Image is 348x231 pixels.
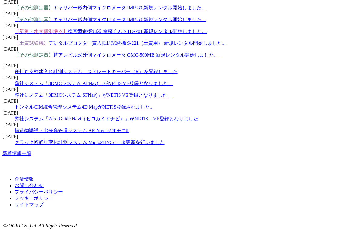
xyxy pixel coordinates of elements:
[15,196,53,201] a: クッキーポリシー
[2,63,346,69] dt: [DATE]
[2,151,31,156] a: 新着情報一覧
[15,41,227,46] a: 【土質試験機】デジタルプロクター貫入抵抗試験機 S-221（土質用） 新規レンタル開始しました。
[2,99,346,104] dt: [DATE]
[15,5,53,10] span: 【その他測定器】
[15,17,53,22] span: 【その他測定器】
[2,11,346,17] dt: [DATE]
[15,128,129,133] a: 構造物誘導・出来高管理システム AR Navi ジオモニⅡ
[15,41,48,46] span: 【土質試験機】
[15,29,68,34] span: 【気象・水文観測機器】
[15,104,155,109] a: トンネルCIM統合管理システム4D MapがNETIS登録されました。
[15,202,44,207] a: サイトマップ
[15,29,207,34] a: 【気象・水文観測機器】携帯型雷探知器 雷探くん NTD-P01 新規レンタル開始しました。
[2,35,346,40] dt: [DATE]
[15,189,63,194] a: プライバシーポリシー
[2,47,346,52] dt: [DATE]
[15,81,173,86] a: 弊社システム「3DMCシステム AFNav)」がNETIS VE登録となりました。
[15,17,206,22] a: 【その他測定器】キャリパー形内側マイクロメータ IMP-50 新規レンタル開始しました。
[15,140,165,145] a: クラック幅経年変化計測システム MicroZBのデータ更新を行いました
[2,75,346,80] dt: [DATE]
[2,23,346,28] dt: [DATE]
[2,122,346,128] dt: [DATE]
[15,69,178,74] a: 逆打ち支柱建入れ計測システム ストレートキーパー（R）を登録しました
[15,93,172,98] a: 弊社システム「3DMCシステム SFNav)」がNETIS VE登録となりました。
[2,110,346,116] dt: [DATE]
[15,52,219,57] a: 【その他測定器】替アンビル式外側マイクロメータ OMC-500MB 新規レンタル開始しました。
[2,223,346,229] address: ©SOOKI Co.,Ltd. All Rights Reserved.
[15,177,34,182] a: 企業情報
[15,5,206,10] a: 【その他測定器】キャリパー形内側マイクロメータ IMP-30 新規レンタル開始しました。
[2,134,346,139] dt: [DATE]
[2,87,346,92] dt: [DATE]
[15,52,53,57] span: 【その他測定器】
[15,116,198,121] a: 弊社システム「Zero Guide Navi（ゼロガイドナビ）」がNETIS VE登録となりました
[15,183,44,188] a: お問い合わせ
